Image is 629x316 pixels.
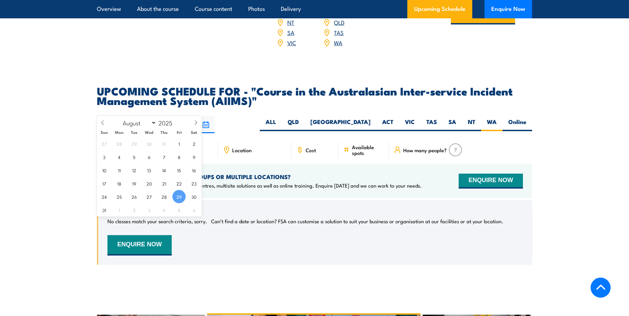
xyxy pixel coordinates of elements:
[287,18,294,26] a: NT
[142,190,156,203] span: August 27, 2025
[98,150,111,163] span: August 3, 2025
[97,130,112,135] span: Sun
[172,177,186,190] span: August 22, 2025
[107,182,422,189] p: We offer onsite training, training at our centres, multisite solutions as well as online training...
[113,137,126,150] span: July 28, 2025
[98,203,111,216] span: August 31, 2025
[187,137,201,150] span: August 2, 2025
[157,177,171,190] span: August 21, 2025
[98,190,111,203] span: August 24, 2025
[172,150,186,163] span: August 8, 2025
[187,163,201,177] span: August 16, 2025
[334,18,344,26] a: QLD
[462,118,481,131] label: NT
[334,28,344,36] a: TAS
[142,137,156,150] span: July 30, 2025
[157,190,171,203] span: August 28, 2025
[113,163,126,177] span: August 11, 2025
[98,163,111,177] span: August 10, 2025
[287,28,294,36] a: SA
[142,163,156,177] span: August 13, 2025
[503,118,532,131] label: Online
[187,203,201,216] span: September 6, 2025
[157,137,171,150] span: July 31, 2025
[142,150,156,163] span: August 6, 2025
[232,147,252,153] span: Location
[334,38,342,47] a: WA
[287,38,296,47] a: VIC
[481,118,503,131] label: WA
[172,130,187,135] span: Fri
[157,150,171,163] span: August 7, 2025
[443,118,462,131] label: SA
[172,163,186,177] span: August 15, 2025
[107,173,422,180] h4: NEED TRAINING FOR LARGER GROUPS OR MULTIPLE LOCATIONS?
[113,190,126,203] span: August 25, 2025
[260,118,282,131] label: ALL
[157,203,171,216] span: September 4, 2025
[142,177,156,190] span: August 20, 2025
[459,174,523,189] button: ENQUIRE NOW
[98,177,111,190] span: August 17, 2025
[157,163,171,177] span: August 14, 2025
[172,203,186,216] span: September 5, 2025
[187,177,201,190] span: August 23, 2025
[187,150,201,163] span: August 9, 2025
[128,190,141,203] span: August 26, 2025
[128,177,141,190] span: August 19, 2025
[128,163,141,177] span: August 12, 2025
[128,150,141,163] span: August 5, 2025
[282,118,305,131] label: QLD
[187,130,202,135] span: Sat
[107,235,172,256] button: ENQUIRE NOW
[112,130,127,135] span: Mon
[113,203,126,216] span: September 1, 2025
[157,130,172,135] span: Thu
[128,137,141,150] span: July 29, 2025
[113,150,126,163] span: August 4, 2025
[421,118,443,131] label: TAS
[127,130,142,135] span: Tue
[305,118,376,131] label: [GEOGRAPHIC_DATA]
[128,203,141,216] span: September 2, 2025
[142,203,156,216] span: September 3, 2025
[187,190,201,203] span: August 30, 2025
[107,218,207,225] p: No classes match your search criteria, sorry.
[120,118,157,127] select: Month
[399,118,421,131] label: VIC
[306,147,316,153] span: Cost
[113,177,126,190] span: August 18, 2025
[97,86,532,105] h2: UPCOMING SCHEDULE FOR - "Course in the Australasian Inter-service Incident Management System (AII...
[98,137,111,150] span: July 27, 2025
[376,118,399,131] label: ACT
[172,190,186,203] span: August 29, 2025
[172,137,186,150] span: August 1, 2025
[156,119,179,127] input: Year
[403,147,447,153] span: How many people?
[142,130,157,135] span: Wed
[352,144,384,156] span: Available spots
[211,218,503,225] p: Can’t find a date or location? FSA can customise a solution to suit your business or organisation...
